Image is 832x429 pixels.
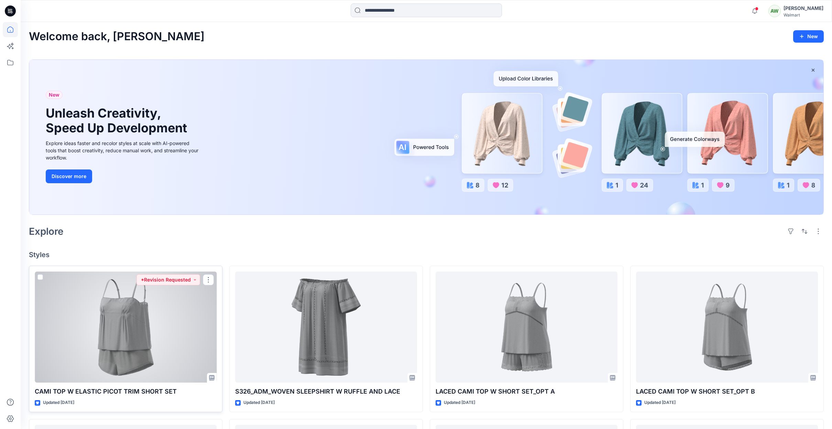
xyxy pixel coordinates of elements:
[49,91,59,99] span: New
[235,272,417,383] a: S326_ADM_WOVEN SLEEPSHIRT W RUFFLE AND LACE
[46,106,190,135] h1: Unleash Creativity, Speed Up Development
[436,387,617,396] p: LACED CAMI TOP W SHORT SET_OPT A
[46,140,200,161] div: Explore ideas faster and recolor styles at scale with AI-powered tools that boost creativity, red...
[436,272,617,383] a: LACED CAMI TOP W SHORT SET_OPT A
[35,272,217,383] a: CAMI TOP W ELASTIC PICOT TRIM SHORT SET
[784,12,823,18] div: Walmart
[29,226,64,237] h2: Explore
[29,251,824,259] h4: Styles
[636,272,818,383] a: LACED CAMI TOP W SHORT SET_OPT B
[35,387,217,396] p: CAMI TOP W ELASTIC PICOT TRIM SHORT SET
[243,399,275,406] p: Updated [DATE]
[784,4,823,12] div: [PERSON_NAME]
[768,5,781,17] div: AW
[46,169,200,183] a: Discover more
[43,399,74,406] p: Updated [DATE]
[444,399,475,406] p: Updated [DATE]
[46,169,92,183] button: Discover more
[235,387,417,396] p: S326_ADM_WOVEN SLEEPSHIRT W RUFFLE AND LACE
[29,30,205,43] h2: Welcome back, [PERSON_NAME]
[644,399,676,406] p: Updated [DATE]
[793,30,824,43] button: New
[636,387,818,396] p: LACED CAMI TOP W SHORT SET_OPT B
